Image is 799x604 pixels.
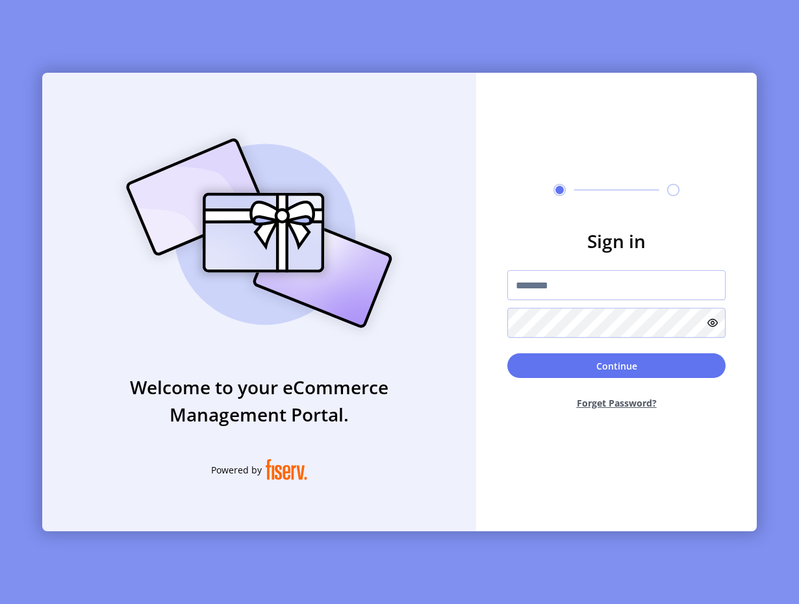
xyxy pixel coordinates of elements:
[42,373,476,428] h3: Welcome to your eCommerce Management Portal.
[507,353,726,378] button: Continue
[107,124,412,342] img: card_Illustration.svg
[211,463,262,477] span: Powered by
[507,227,726,255] h3: Sign in
[507,386,726,420] button: Forget Password?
